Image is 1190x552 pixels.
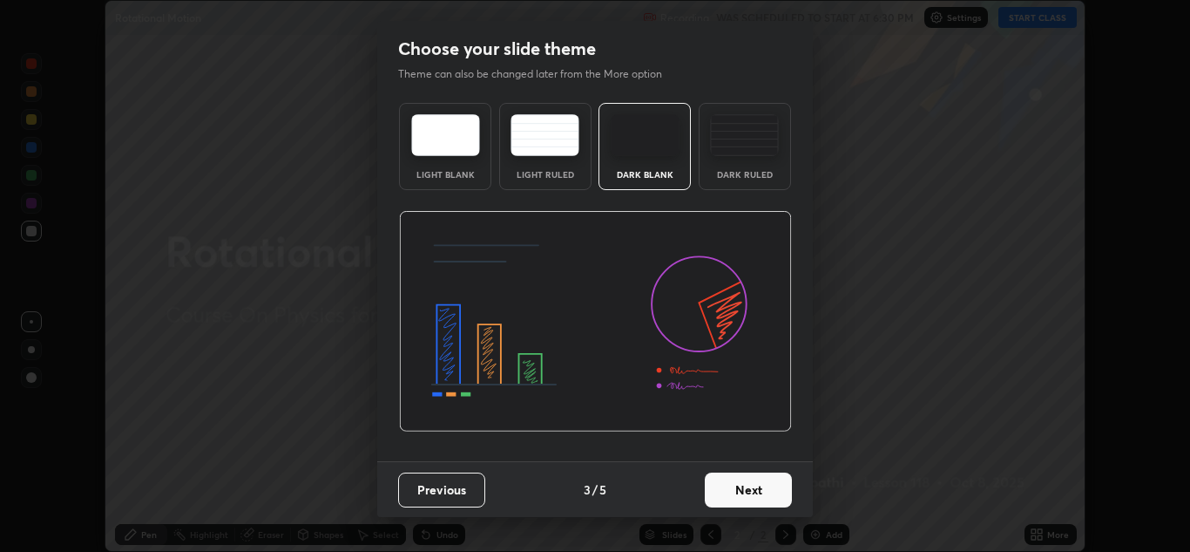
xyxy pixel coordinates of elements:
h4: 5 [599,480,606,499]
img: darkTheme.f0cc69e5.svg [611,114,680,156]
p: Theme can also be changed later from the More option [398,66,680,82]
h4: 3 [584,480,591,499]
h4: / [592,480,598,499]
img: darkRuledTheme.de295e13.svg [710,114,779,156]
div: Dark Ruled [710,170,780,179]
button: Previous [398,473,485,508]
div: Light Ruled [510,170,580,179]
h2: Choose your slide theme [398,37,596,60]
div: Light Blank [410,170,480,179]
button: Next [705,473,792,508]
img: lightTheme.e5ed3b09.svg [411,114,480,156]
div: Dark Blank [610,170,680,179]
img: darkThemeBanner.d06ce4a2.svg [399,211,792,433]
img: lightRuledTheme.5fabf969.svg [510,114,579,156]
